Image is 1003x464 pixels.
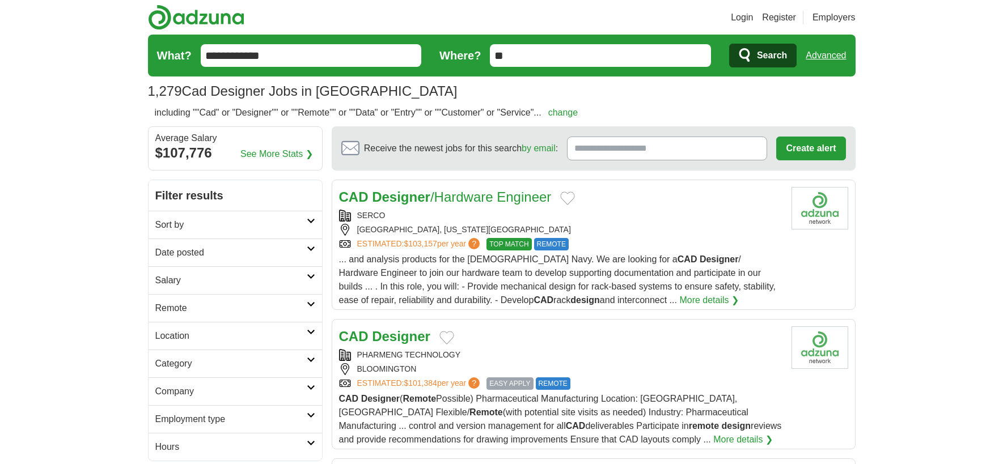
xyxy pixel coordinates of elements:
a: CAD Designer/Hardware Engineer [339,189,552,205]
span: ( Possible) Pharmaceutical Manufacturing Location: [GEOGRAPHIC_DATA], [GEOGRAPHIC_DATA] Flexible/... [339,394,782,444]
h2: Remote [155,301,307,315]
a: change [548,108,578,117]
a: Employers [812,11,856,24]
a: Salary [149,266,322,294]
a: Advanced [806,44,846,67]
a: More details ❯ [713,433,773,446]
strong: Designer [372,329,430,344]
button: Create alert [776,137,845,160]
span: Receive the newest jobs for this search : [364,142,558,155]
strong: CAD [339,329,369,344]
a: Category [149,350,322,377]
h2: including ""Cad" or "Designer"" or ""Remote"" or ""Data" or "Entry"" or ""Customer" or "Service"... [155,106,578,120]
div: [GEOGRAPHIC_DATA], [US_STATE][GEOGRAPHIC_DATA] [339,224,782,236]
a: by email [522,143,556,153]
h2: Company [155,385,307,398]
strong: design [722,421,751,431]
img: Company logo [792,187,848,229]
button: Add to favorite jobs [560,191,575,205]
img: Adzuna logo [148,5,244,30]
span: REMOTE [536,377,570,390]
a: Hours [149,433,322,461]
strong: Designer [361,394,400,403]
strong: Remote [469,407,503,417]
div: $107,776 [155,143,315,163]
strong: CAD [678,254,697,264]
div: Average Salary [155,134,315,143]
a: Date posted [149,239,322,266]
h2: Hours [155,440,307,454]
a: Remote [149,294,322,322]
a: Login [731,11,753,24]
strong: CAD [339,394,359,403]
div: BLOOMINGTON [339,363,782,375]
a: Location [149,322,322,350]
h2: Date posted [155,246,307,259]
span: Search [757,44,787,67]
span: 1,279 [148,81,182,101]
strong: Designer [372,189,430,205]
strong: Designer [700,254,738,264]
span: ? [468,238,480,249]
h2: Salary [155,274,307,287]
a: Sort by [149,211,322,239]
span: ... and analysis products for the [DEMOGRAPHIC_DATA] Navy. We are looking for a / Hardware Engine... [339,254,776,305]
label: Where? [439,47,481,64]
a: Company [149,377,322,405]
button: Add to favorite jobs [439,331,454,344]
img: Company logo [792,326,848,369]
span: EASY APPLY [486,377,533,390]
a: More details ❯ [679,293,739,307]
h2: Filter results [149,180,322,211]
h2: Category [155,357,307,371]
a: Register [762,11,796,24]
label: What? [157,47,192,64]
h2: Sort by [155,218,307,232]
a: ESTIMATED:$101,384per year? [357,377,483,390]
div: SERCO [339,210,782,222]
span: TOP MATCH [486,238,531,250]
strong: Remote [403,394,436,403]
span: $101,384 [404,378,437,388]
a: ESTIMATED:$103,157per year? [357,238,483,250]
strong: CAD [566,421,586,431]
span: ? [468,377,480,389]
span: REMOTE [534,238,569,250]
div: PHARMENG TECHNOLOGY [339,349,782,361]
a: CAD Designer [339,329,430,344]
a: Employment type [149,405,322,433]
span: $103,157 [404,239,437,248]
h1: Cad Designer Jobs in [GEOGRAPHIC_DATA] [148,83,458,99]
button: Search [729,44,797,67]
a: See More Stats ❯ [240,147,313,161]
strong: CAD [534,295,553,305]
h2: Employment type [155,412,307,426]
strong: design [570,295,600,305]
h2: Location [155,329,307,343]
strong: remote [689,421,719,431]
strong: CAD [339,189,369,205]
